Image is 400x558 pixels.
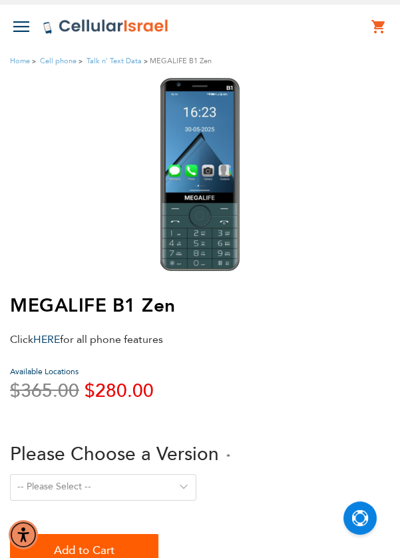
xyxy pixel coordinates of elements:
font: MEGALIFE B1 Zen [10,293,176,318]
a: Talk n' Text Data [87,56,142,66]
a: Cell phone [40,56,77,66]
font: MEGALIFE B1 Zen [150,56,212,66]
div: Click for all phone features [10,332,390,347]
span: Please Choose a Version [10,441,219,467]
img: Cellular Israel Logo [43,19,169,35]
img: MEGALIFE B1 Zen [160,78,240,271]
img: Toggle Menu [13,21,29,32]
a: HERE [33,332,60,347]
a: Home [10,56,30,66]
span: $280.00 [85,378,154,404]
div: Accessibility Menu [9,520,38,549]
a: Available Locations [10,366,79,377]
span: $365.00 [10,378,79,404]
